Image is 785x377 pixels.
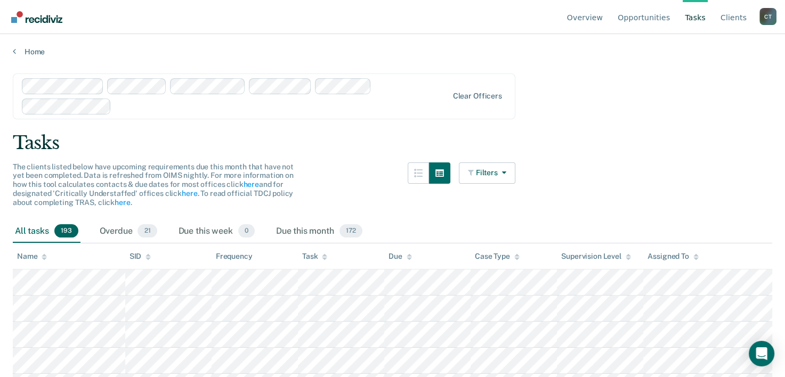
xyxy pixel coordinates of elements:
div: C T [759,8,776,25]
a: here [115,198,130,207]
button: Filters [459,162,515,184]
span: 21 [137,224,157,238]
span: 0 [238,224,255,238]
div: Case Type [475,252,520,261]
span: 193 [54,224,78,238]
a: here [243,180,258,188]
button: Profile dropdown button [759,8,776,25]
div: Assigned To [648,252,698,261]
div: Tasks [13,132,772,154]
span: 172 [339,224,362,238]
div: Clear officers [453,92,502,101]
div: Frequency [216,252,253,261]
div: Due [389,252,412,261]
div: Supervision Level [561,252,631,261]
div: Due this month172 [274,220,365,243]
div: Open Intercom Messenger [749,341,774,366]
a: here [182,189,197,198]
span: The clients listed below have upcoming requirements due this month that have not yet been complet... [13,162,294,207]
div: SID [130,252,151,261]
div: Due this week0 [176,220,257,243]
div: Overdue21 [98,220,159,243]
img: Recidiviz [11,11,62,23]
div: Task [302,252,327,261]
div: Name [17,252,47,261]
a: Home [13,47,772,56]
div: All tasks193 [13,220,80,243]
